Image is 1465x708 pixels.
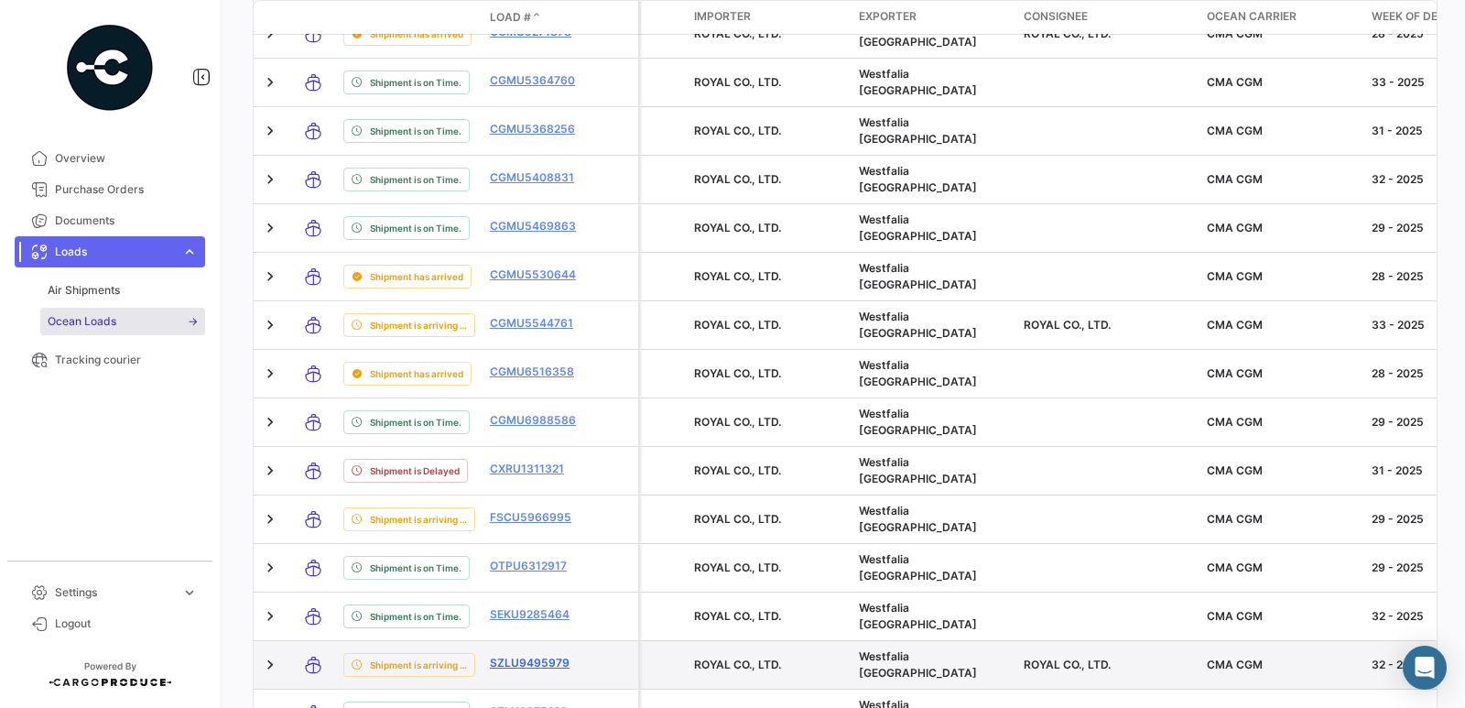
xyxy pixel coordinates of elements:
span: CMA CGM [1207,75,1263,89]
span: Tracking courier [55,352,198,368]
span: Westfalia Chile [859,601,977,631]
datatable-header-cell: Shipment Status [336,10,483,25]
span: Westfalia Chile [859,358,977,388]
datatable-header-cell: Consignee [1016,1,1199,34]
a: CGMU5368256 [490,121,585,137]
a: Expand/Collapse Row [261,219,279,237]
span: Settings [55,584,174,601]
span: Shipment is on Time. [370,561,461,575]
span: Shipment is arriving Early. [370,318,467,332]
span: Shipment is on Time. [370,124,461,138]
span: ROYAL CO., LTD. [694,124,781,137]
span: CMA CGM [1207,366,1263,380]
span: CMA CGM [1207,609,1263,623]
a: FSCU5966995 [490,509,585,526]
datatable-header-cell: Protected Cargo [641,1,687,34]
a: Air Shipments [40,277,205,304]
span: Shipment is on Time. [370,415,461,430]
span: ROYAL CO., LTD. [694,75,781,89]
span: CMA CGM [1207,415,1263,429]
span: Shipment is on Time. [370,609,461,624]
span: expand_more [181,584,198,601]
a: CXRU1311321 [490,461,585,477]
span: CMA CGM [1207,512,1263,526]
a: Expand/Collapse Row [261,122,279,140]
a: CGMU5544761 [490,315,585,332]
span: Exporter [859,8,917,25]
img: powered-by.png [64,22,156,114]
span: Consignee [1024,8,1088,25]
span: Ocean Loads [48,313,116,330]
a: Expand/Collapse Row [261,73,279,92]
a: Documents [15,205,205,236]
span: Documents [55,212,198,229]
span: Purchase Orders [55,181,198,198]
datatable-header-cell: Load # [483,2,592,33]
span: Westfalia Chile [859,115,977,146]
span: Westfalia Chile [859,212,977,243]
span: ROYAL CO., LTD. [694,609,781,623]
span: CMA CGM [1207,269,1263,283]
a: Expand/Collapse Row [261,170,279,189]
span: Importer [694,8,751,25]
a: CGMU5469863 [490,218,585,234]
span: Shipment has arrived [370,269,463,284]
span: Westfalia Chile [859,455,977,485]
a: CGMU6516358 [490,364,585,380]
span: Load # [490,9,531,26]
a: Expand/Collapse Row [261,656,279,674]
a: Overview [15,143,205,174]
datatable-header-cell: Ocean Carrier [1199,1,1364,34]
a: Expand/Collapse Row [261,559,279,577]
span: Logout [55,615,198,632]
a: SZLU9495979 [490,655,585,671]
datatable-header-cell: Policy [592,10,638,25]
a: Expand/Collapse Row [261,462,279,480]
span: CMA CGM [1207,318,1263,332]
span: ROYAL CO., LTD. [694,658,781,671]
span: CMA CGM [1207,172,1263,186]
span: ROYAL CO., LTD. [694,172,781,186]
span: Westfalia Chile [859,67,977,97]
span: Shipment is arriving Early. [370,512,467,527]
a: Expand/Collapse Row [261,316,279,334]
span: Westfalia Chile [859,407,977,437]
a: CGMU5408831 [490,169,585,186]
a: Expand/Collapse Row [261,365,279,383]
a: Expand/Collapse Row [261,510,279,528]
a: SEKU9285464 [490,606,585,623]
span: ROYAL CO., LTD. [694,269,781,283]
span: Overview [55,150,198,167]
a: Ocean Loads [40,308,205,335]
span: Air Shipments [48,282,120,299]
span: Westfalia Chile [859,649,977,680]
a: Tracking courier [15,344,205,376]
span: ROYAL CO., LTD. [694,512,781,526]
span: Shipment is on Time. [370,172,461,187]
span: ROYAL CO., LTD. [694,415,781,429]
a: CGMU5364760 [490,72,585,89]
a: Expand/Collapse Row [261,607,279,626]
datatable-header-cell: Importer [687,1,852,34]
span: ROYAL CO., LTD. [694,463,781,477]
span: Shipment is on Time. [370,221,461,235]
span: ROYAL CO., LTD. [694,561,781,574]
span: Shipment is arriving Early. [370,658,467,672]
span: CMA CGM [1207,124,1263,137]
span: Westfalia Chile [859,504,977,534]
span: CMA CGM [1207,463,1263,477]
div: Abrir Intercom Messenger [1403,646,1447,690]
a: OTPU6312917 [490,558,585,574]
span: ROYAL CO., LTD. [694,318,781,332]
datatable-header-cell: Exporter [852,1,1016,34]
span: Westfalia Chile [859,261,977,291]
a: CGMU5530644 [490,267,585,283]
span: Westfalia Chile [859,310,977,340]
span: CMA CGM [1207,658,1263,671]
a: Expand/Collapse Row [261,267,279,286]
span: Shipment is on Time. [370,75,461,90]
span: Loads [55,244,174,260]
a: CGMU6988586 [490,412,585,429]
span: Westfalia Chile [859,164,977,194]
span: Ocean Carrier [1207,8,1297,25]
